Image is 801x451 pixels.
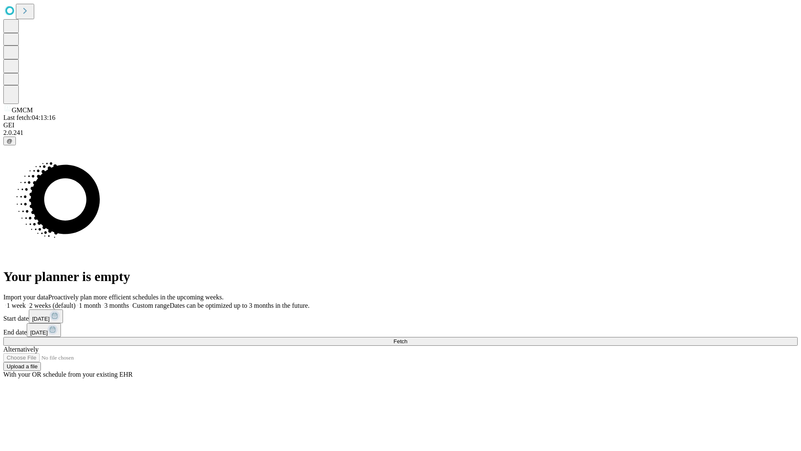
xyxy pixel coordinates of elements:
[30,329,48,336] span: [DATE]
[32,316,50,322] span: [DATE]
[3,122,798,129] div: GEI
[3,309,798,323] div: Start date
[3,323,798,337] div: End date
[3,137,16,145] button: @
[3,337,798,346] button: Fetch
[12,106,33,114] span: GMCM
[7,138,13,144] span: @
[3,346,38,353] span: Alternatively
[393,338,407,345] span: Fetch
[79,302,101,309] span: 1 month
[29,302,76,309] span: 2 weeks (default)
[3,269,798,284] h1: Your planner is empty
[27,323,61,337] button: [DATE]
[7,302,26,309] span: 1 week
[3,114,55,121] span: Last fetch: 04:13:16
[132,302,169,309] span: Custom range
[3,129,798,137] div: 2.0.241
[48,294,224,301] span: Proactively plan more efficient schedules in the upcoming weeks.
[3,371,133,378] span: With your OR schedule from your existing EHR
[29,309,63,323] button: [DATE]
[3,362,41,371] button: Upload a file
[170,302,310,309] span: Dates can be optimized up to 3 months in the future.
[3,294,48,301] span: Import your data
[104,302,129,309] span: 3 months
